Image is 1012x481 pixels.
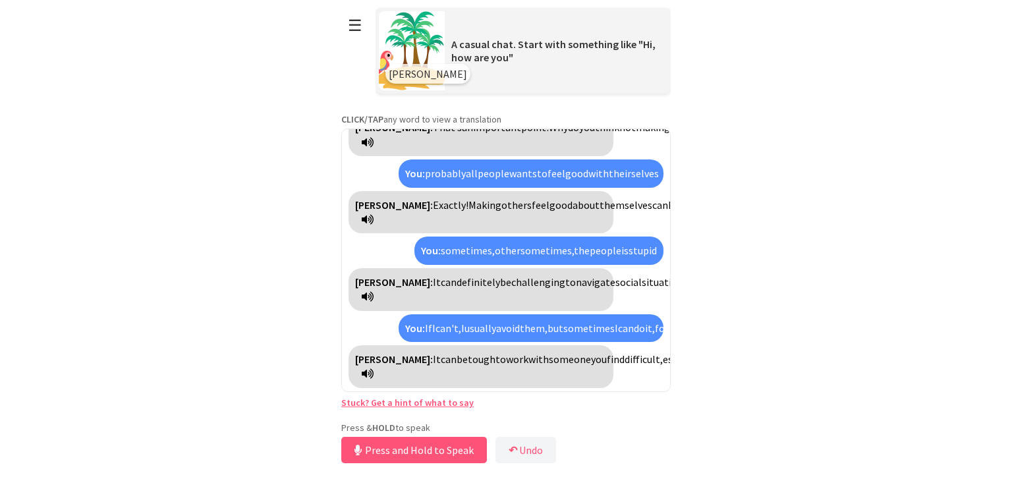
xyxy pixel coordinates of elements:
[573,198,600,212] span: about
[432,322,436,335] span: I
[379,11,445,90] img: Scenario Image
[576,275,615,289] span: navigate
[625,353,663,366] span: difficult,
[441,353,457,366] span: can
[501,198,532,212] span: others
[349,113,613,156] div: Click to translate
[399,159,663,187] div: Click to translate
[496,322,520,335] span: avoid
[389,67,467,80] span: [PERSON_NAME]
[495,353,506,366] span: to
[466,167,478,180] span: all
[509,443,517,457] b: ↶
[425,322,432,335] span: If
[414,237,663,264] div: Click to translate
[631,167,659,180] span: selves
[355,275,433,289] strong: [PERSON_NAME]:
[349,268,613,311] div: Click to translate
[441,275,457,289] span: can
[441,244,495,257] span: sometimes,
[349,191,613,234] div: Click to translate
[349,345,613,388] div: Click to translate
[618,322,634,335] span: can
[500,275,511,289] span: be
[341,113,671,125] p: any word to view a translation
[615,322,618,335] span: I
[341,422,671,434] p: Press & to speak
[668,198,689,212] span: help
[669,322,710,335] span: example,
[399,314,663,342] div: Click to translate
[537,167,548,180] span: to
[591,353,607,366] span: you
[609,167,631,180] span: their
[590,244,621,257] span: people
[615,275,642,289] span: social
[642,275,688,289] span: situations
[655,322,669,335] span: for
[433,275,441,289] span: It
[461,322,464,335] span: I
[436,322,461,335] span: can't,
[509,167,537,180] span: wants
[528,353,549,366] span: with
[563,322,615,335] span: sometimes
[495,244,520,257] span: other
[645,322,655,335] span: it,
[433,198,468,212] span: Exactly!
[457,353,468,366] span: be
[548,167,565,180] span: feel
[341,113,383,125] strong: CLICK/TAP
[468,353,495,366] span: tough
[464,322,496,335] span: usually
[549,198,573,212] span: good
[520,244,574,257] span: sometimes,
[629,244,657,257] span: stupid
[621,244,629,257] span: is
[495,437,556,463] button: ↶Undo
[511,275,565,289] span: challenging
[433,353,441,366] span: It
[532,198,549,212] span: feel
[600,198,652,212] span: themselves
[574,244,590,257] span: the
[372,422,395,434] strong: HOLD
[478,167,509,180] span: people
[565,275,576,289] span: to
[405,322,425,335] strong: You:
[341,437,487,463] button: Press and Hold to Speak
[549,353,591,366] span: someone
[548,322,563,335] span: but
[588,167,609,180] span: with
[355,353,433,366] strong: [PERSON_NAME]:
[506,353,528,366] span: work
[652,198,668,212] span: can
[520,322,548,335] span: them,
[468,198,501,212] span: Making
[634,322,645,335] span: do
[457,275,500,289] span: definitely
[341,397,474,409] a: Stuck? Get a hint of what to say
[355,198,433,212] strong: [PERSON_NAME]:
[341,9,369,42] button: ☰
[425,167,466,180] span: probably
[565,167,588,180] span: good
[451,38,656,64] span: A casual chat. Start with something like "Hi, how are you"
[607,353,625,366] span: find
[421,244,441,257] strong: You:
[405,167,425,180] strong: You:
[663,353,708,366] span: especially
